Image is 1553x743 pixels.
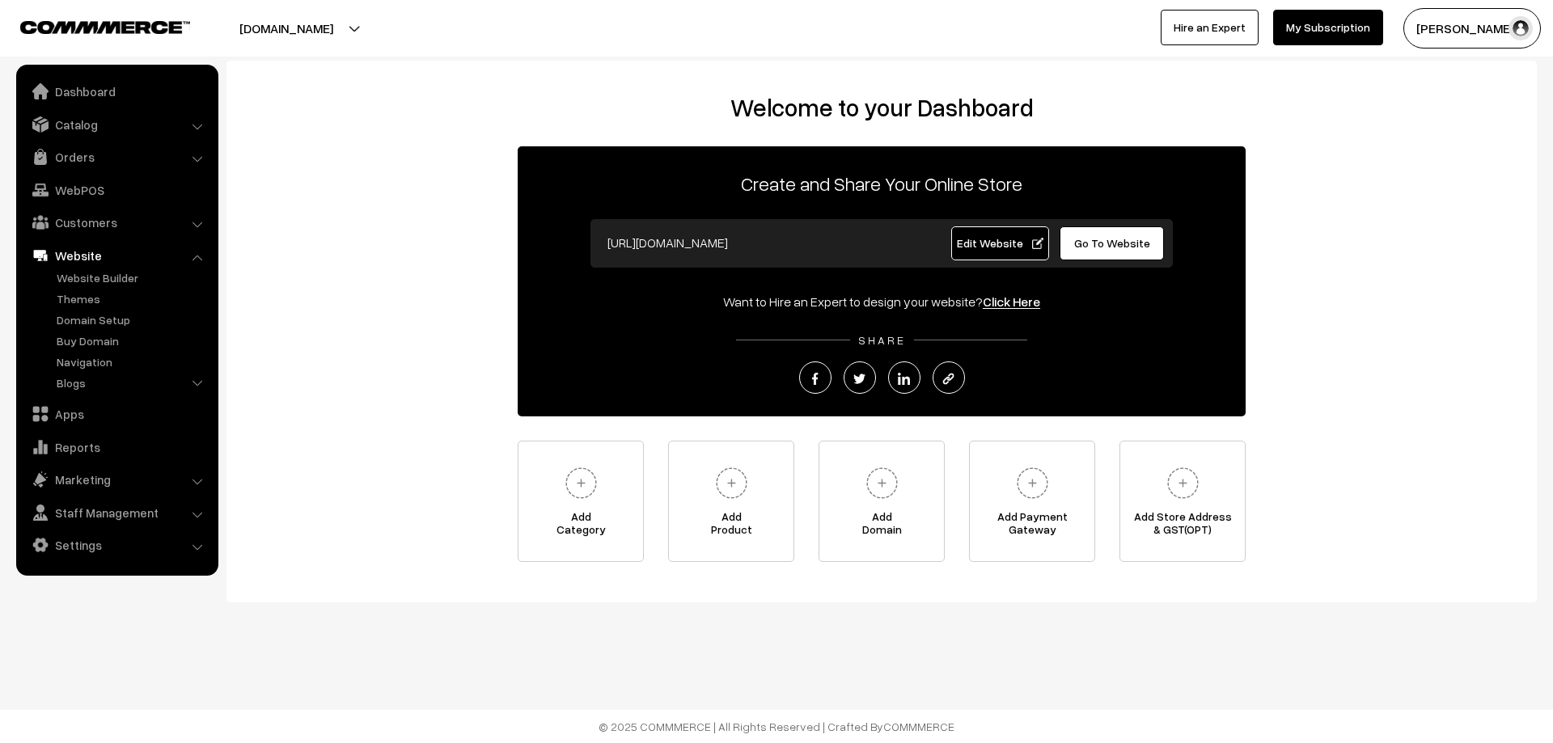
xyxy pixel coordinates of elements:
[20,208,213,237] a: Customers
[20,110,213,139] a: Catalog
[518,169,1246,198] p: Create and Share Your Online Store
[1120,510,1245,542] span: Add Store Address & GST(OPT)
[53,269,213,286] a: Website Builder
[20,16,162,36] a: COMMMERCE
[970,510,1094,542] span: Add Payment Gateway
[53,332,213,349] a: Buy Domain
[1161,10,1259,45] a: Hire an Expert
[518,510,643,542] span: Add Category
[819,510,944,542] span: Add Domain
[518,441,644,562] a: AddCategory
[20,142,213,171] a: Orders
[20,399,213,428] a: Apps
[518,292,1246,311] div: Want to Hire an Expert to design your website?
[20,465,213,494] a: Marketing
[669,510,793,542] span: Add Product
[957,236,1043,250] span: Edit Website
[983,293,1040,310] a: Click Here
[1161,461,1205,505] img: plus.svg
[20,241,213,270] a: Website
[1119,441,1246,562] a: Add Store Address& GST(OPT)
[951,226,1050,260] a: Edit Website
[709,461,754,505] img: plus.svg
[559,461,603,505] img: plus.svg
[20,433,213,462] a: Reports
[1403,8,1541,49] button: [PERSON_NAME]
[1010,461,1055,505] img: plus.svg
[20,77,213,106] a: Dashboard
[1273,10,1383,45] a: My Subscription
[860,461,904,505] img: plus.svg
[1060,226,1164,260] a: Go To Website
[20,21,190,33] img: COMMMERCE
[53,311,213,328] a: Domain Setup
[243,93,1521,122] h2: Welcome to your Dashboard
[850,333,914,347] span: SHARE
[53,353,213,370] a: Navigation
[819,441,945,562] a: AddDomain
[53,290,213,307] a: Themes
[20,175,213,205] a: WebPOS
[53,374,213,391] a: Blogs
[969,441,1095,562] a: Add PaymentGateway
[20,530,213,559] a: Settings
[1074,236,1150,250] span: Go To Website
[1509,16,1533,40] img: user
[883,720,954,733] a: COMMMERCE
[20,498,213,527] a: Staff Management
[668,441,794,562] a: AddProduct
[183,8,390,49] button: [DOMAIN_NAME]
